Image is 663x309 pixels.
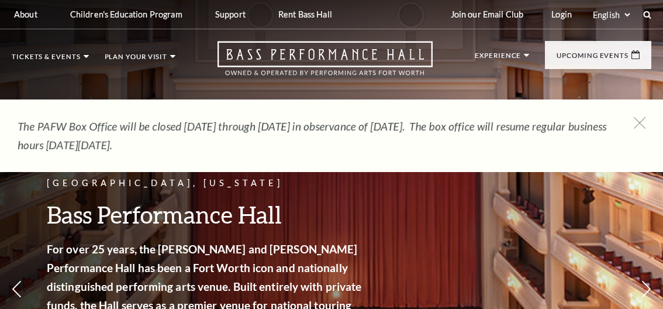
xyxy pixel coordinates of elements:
select: Select: [591,9,632,20]
p: Support [215,9,246,19]
p: Plan Your Visit [105,53,168,66]
em: The PAFW Box Office will be closed [DATE] through [DATE] in observance of [DATE]. The box office ... [18,119,607,152]
p: Rent Bass Hall [278,9,332,19]
p: Tickets & Events [12,53,81,66]
p: Children's Education Program [70,9,182,19]
p: [GEOGRAPHIC_DATA], [US_STATE] [47,176,368,191]
p: Experience [475,52,521,65]
h3: Bass Performance Hall [47,200,368,229]
p: Upcoming Events [557,52,629,65]
p: About [14,9,37,19]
